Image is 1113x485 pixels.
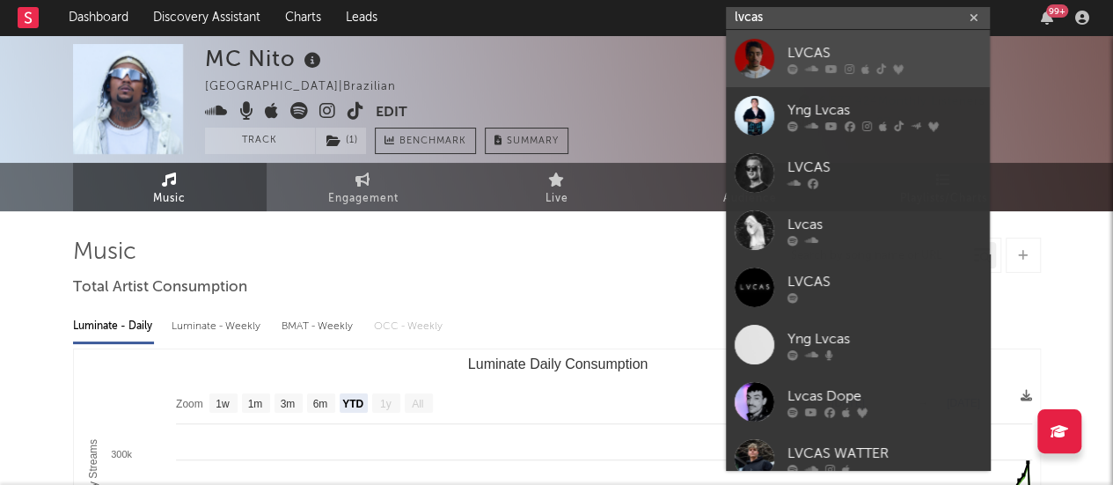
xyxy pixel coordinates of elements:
text: 3m [280,398,295,410]
button: Summary [485,128,568,154]
div: MC Nito [205,44,326,73]
a: Yng Lvcas [726,316,990,373]
input: Search for artists [726,7,990,29]
text: 6m [312,398,327,410]
a: Yng Lvcas [726,87,990,144]
text: 1w [216,398,230,410]
div: LVCAS [787,157,981,178]
a: Engagement [267,163,460,211]
a: Lvcas Dope [726,373,990,430]
span: Benchmark [399,131,466,152]
div: Lvcas [787,214,981,235]
text: All [412,398,423,410]
div: Lvcas Dope [787,386,981,407]
button: Edit [376,102,407,124]
div: Luminate - Daily [73,312,154,342]
a: Benchmark [375,128,476,154]
button: (1) [316,128,366,154]
div: Luminate - Weekly [172,312,264,342]
a: LVCAS [726,144,990,202]
button: Track [205,128,315,154]
text: 1m [247,398,262,410]
a: Live [460,163,654,211]
div: LVCAS WATTER [787,443,981,464]
text: Zoom [176,398,203,410]
span: Summary [507,136,559,146]
a: LVCAS [726,259,990,316]
text: 1y [379,398,391,410]
a: LVCAS [726,30,990,87]
text: Luminate Daily Consumption [467,356,648,371]
a: Audience [654,163,847,211]
span: ( 1 ) [315,128,367,154]
button: 99+ [1041,11,1053,25]
div: LVCAS [787,42,981,63]
a: Music [73,163,267,211]
div: BMAT - Weekly [282,312,356,342]
div: 99 + [1046,4,1068,18]
span: Music [153,188,186,209]
span: Total Artist Consumption [73,277,247,298]
div: Yng Lvcas [787,99,981,121]
span: Audience [723,188,777,209]
div: Yng Lvcas [787,328,981,349]
text: 300k [111,449,132,459]
div: [GEOGRAPHIC_DATA] | Brazilian [205,77,416,98]
span: Engagement [328,188,399,209]
a: Lvcas [726,202,990,259]
text: YTD [342,398,363,410]
div: LVCAS [787,271,981,292]
span: Live [546,188,568,209]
